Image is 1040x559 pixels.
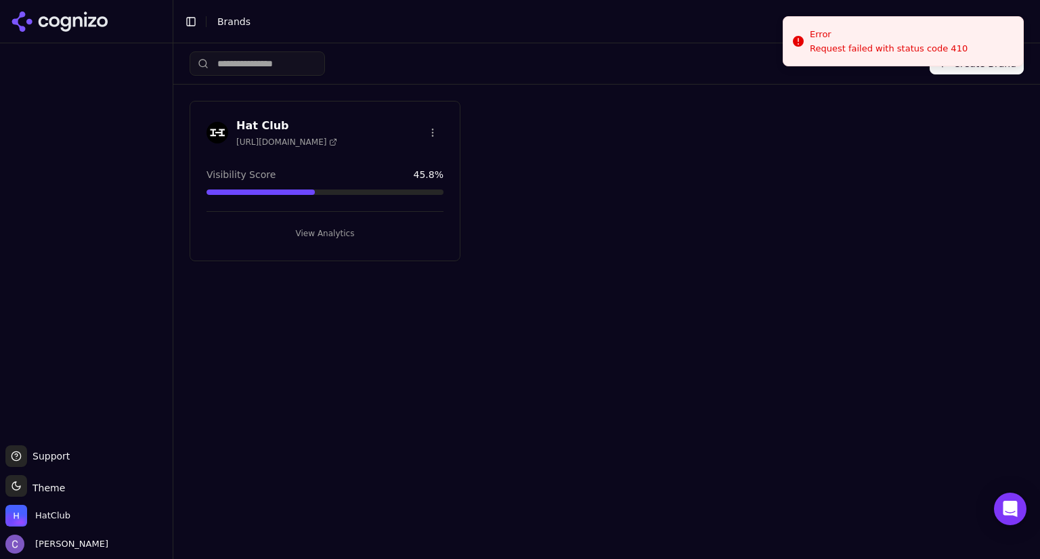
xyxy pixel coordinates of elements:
span: Brands [217,16,251,27]
span: Theme [27,483,65,493]
div: Error [810,28,968,41]
span: Support [27,449,70,463]
nav: breadcrumb [217,15,1002,28]
img: HatClub [5,505,27,527]
span: Visibility Score [207,168,276,181]
span: 45.8 % [414,168,443,181]
button: View Analytics [207,223,443,244]
img: Chris Hayes [5,535,24,554]
h3: Hat Club [236,118,337,134]
span: HatClub [35,510,70,522]
span: [PERSON_NAME] [30,538,108,550]
div: Open Intercom Messenger [994,493,1026,525]
div: Request failed with status code 410 [810,43,968,55]
span: [URL][DOMAIN_NAME] [236,137,337,148]
button: Open user button [5,535,108,554]
img: Hat Club [207,122,228,143]
button: Open organization switcher [5,505,70,527]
